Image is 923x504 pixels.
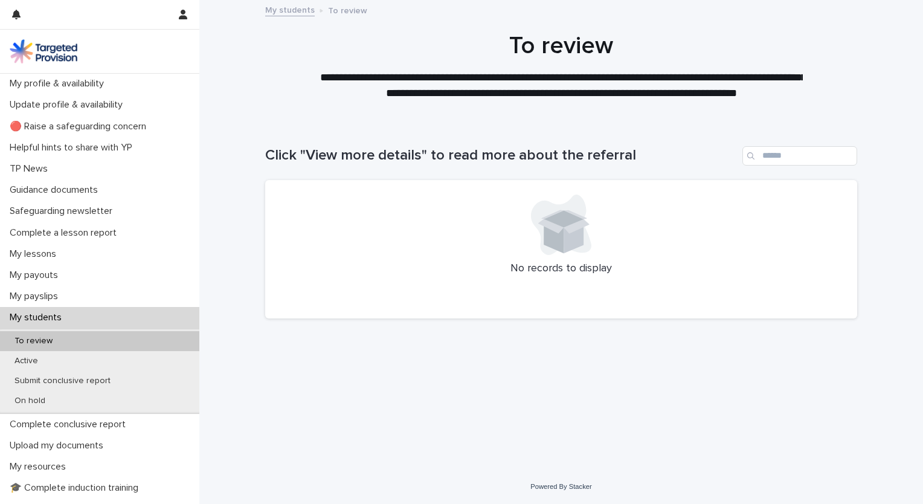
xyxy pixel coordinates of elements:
[5,248,66,260] p: My lessons
[5,482,148,494] p: 🎓 Complete induction training
[265,2,315,16] a: My students
[5,396,55,406] p: On hold
[5,205,122,217] p: Safeguarding newsletter
[5,99,132,111] p: Update profile & availability
[10,39,77,63] img: M5nRWzHhSzIhMunXDL62
[5,440,113,451] p: Upload my documents
[5,142,142,153] p: Helpful hints to share with YP
[5,121,156,132] p: 🔴 Raise a safeguarding concern
[5,163,57,175] p: TP News
[5,291,68,302] p: My payslips
[5,78,114,89] p: My profile & availability
[328,3,367,16] p: To review
[5,270,68,281] p: My payouts
[530,483,591,490] a: Powered By Stacker
[265,31,857,60] h1: To review
[280,262,843,276] p: No records to display
[5,376,120,386] p: Submit conclusive report
[5,461,76,473] p: My resources
[5,312,71,323] p: My students
[5,336,62,346] p: To review
[5,356,48,366] p: Active
[5,419,135,430] p: Complete conclusive report
[265,147,738,164] h1: Click "View more details" to read more about the referral
[5,227,126,239] p: Complete a lesson report
[742,146,857,166] input: Search
[5,184,108,196] p: Guidance documents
